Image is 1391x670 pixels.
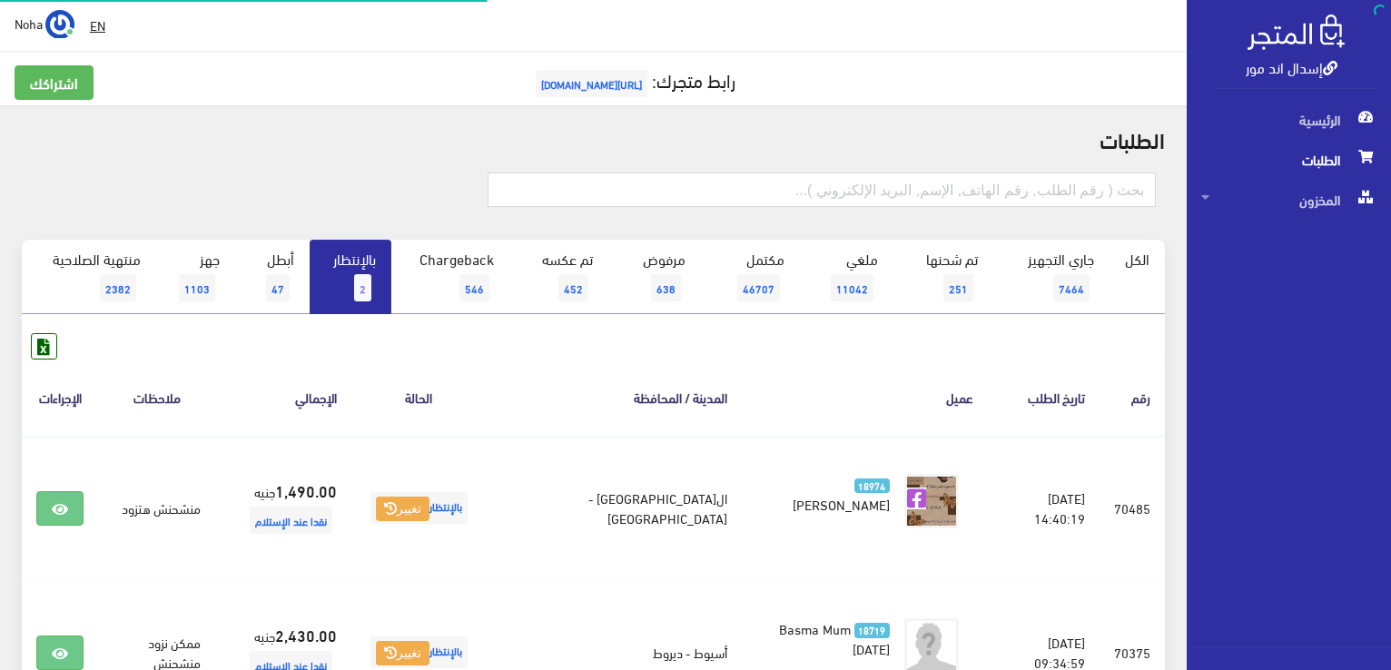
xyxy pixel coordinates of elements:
[1053,274,1090,301] span: 7464
[376,641,429,666] button: تغيير
[488,172,1156,207] input: بحث ( رقم الطلب, رقم الهاتف, الإسم, البريد اﻹلكتروني )...
[1248,15,1345,50] img: .
[90,14,105,36] u: EN
[1201,180,1376,220] span: المخزون
[45,10,74,39] img: ...
[904,474,959,528] img: picture
[737,274,780,301] span: 46707
[354,274,371,301] span: 2
[800,240,893,314] a: ملغي11042
[487,436,742,581] td: ال[GEOGRAPHIC_DATA] - [GEOGRAPHIC_DATA]
[266,274,290,301] span: 47
[459,274,489,301] span: 546
[370,636,468,668] span: بالإنتظار
[391,240,509,314] a: Chargeback546
[83,9,113,42] a: EN
[1187,180,1391,220] a: المخزون
[351,360,487,435] th: الحالة
[651,274,681,301] span: 638
[988,360,1100,435] th: تاريخ الطلب
[487,360,742,435] th: المدينة / المحافظة
[98,360,215,435] th: ملاحظات
[771,618,889,658] a: 18719 Basma Mum [DATE]
[310,240,391,314] a: بالإنتظار2
[100,274,136,301] span: 2382
[250,507,332,534] span: نقدا عند الإستلام
[701,240,800,314] a: مكتمل46707
[742,360,987,435] th: عميل
[779,616,890,661] span: Basma Mum [DATE]
[509,240,608,314] a: تم عكسه452
[1201,100,1376,140] span: الرئيسية
[988,436,1100,581] td: [DATE] 14:40:19
[854,478,890,494] span: 18974
[893,240,993,314] a: تم شحنها251
[1201,140,1376,180] span: الطلبات
[854,623,890,638] span: 18719
[943,274,973,301] span: 251
[1110,240,1165,278] a: الكل
[156,240,235,314] a: جهز1103
[1100,436,1165,581] td: 70485
[22,360,98,435] th: الإجراءات
[831,274,873,301] span: 11042
[993,240,1110,314] a: جاري التجهيز7464
[531,63,735,96] a: رابط متجرك:[URL][DOMAIN_NAME]
[275,478,337,502] strong: 1,490.00
[1100,360,1165,435] th: رقم
[793,491,890,517] span: [PERSON_NAME]
[215,436,351,581] td: جنيه
[608,240,701,314] a: مرفوض638
[22,127,1165,151] h2: الطلبات
[1187,100,1391,140] a: الرئيسية
[235,240,310,314] a: أبطل47
[275,623,337,646] strong: 2,430.00
[370,492,468,524] span: بالإنتظار
[179,274,215,301] span: 1103
[536,70,647,97] span: [URL][DOMAIN_NAME]
[1187,140,1391,180] a: الطلبات
[1246,54,1337,80] a: إسدال اند مور
[15,65,94,100] a: اشتراكك
[15,12,43,34] span: Noha
[98,436,215,581] td: منشحنش هتزود
[558,274,588,301] span: 452
[771,474,889,514] a: 18974 [PERSON_NAME]
[376,497,429,522] button: تغيير
[15,9,74,38] a: ... Noha
[215,360,351,435] th: اﻹجمالي
[22,240,156,314] a: منتهية الصلاحية2382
